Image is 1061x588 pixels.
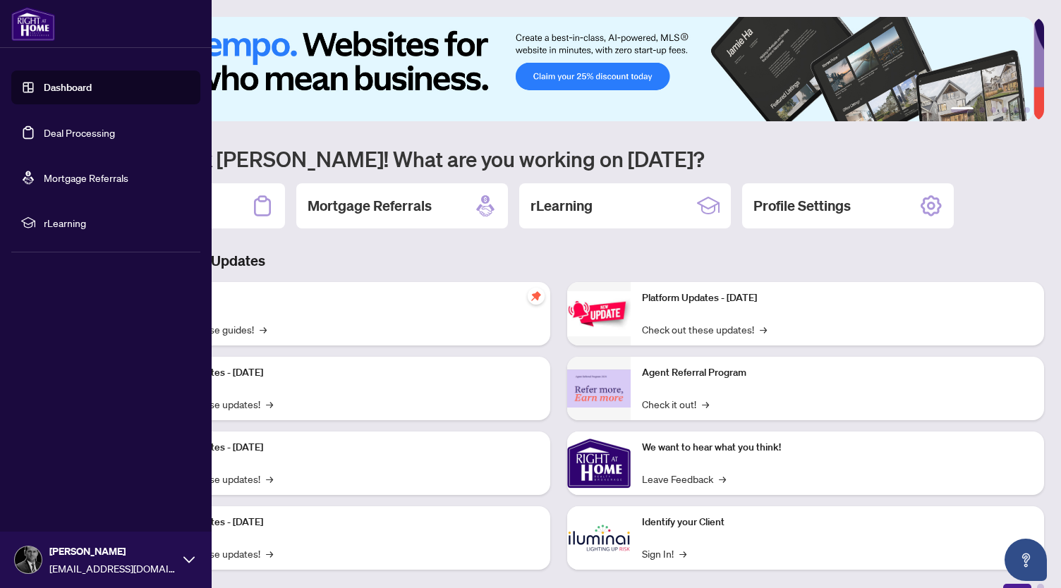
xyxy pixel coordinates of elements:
h3: Brokerage & Industry Updates [73,251,1044,271]
span: → [760,321,767,337]
a: Check it out!→ [642,396,709,412]
p: Identify your Client [642,515,1033,530]
span: → [679,546,686,561]
p: Self-Help [148,290,539,306]
button: 6 [1024,107,1030,113]
button: 3 [990,107,996,113]
h2: rLearning [530,196,593,216]
span: pushpin [528,288,545,305]
a: Check out these updates!→ [642,321,767,337]
button: 4 [1002,107,1007,113]
span: rLearning [44,215,190,231]
a: Mortgage Referrals [44,171,128,184]
span: → [266,396,273,412]
img: We want to hear what you think! [567,431,631,495]
span: → [260,321,267,337]
span: → [266,546,273,561]
h2: Mortgage Referrals [308,196,432,216]
span: → [719,471,726,486]
p: We want to hear what you think! [642,440,1033,455]
img: Platform Updates - June 23, 2025 [567,291,631,336]
a: Deal Processing [44,126,115,139]
img: Slide 0 [73,17,1033,121]
img: Profile Icon [15,546,42,573]
img: Identify your Client [567,506,631,570]
img: logo [11,7,55,41]
img: Agent Referral Program [567,369,631,408]
p: Platform Updates - [DATE] [148,365,539,381]
a: Sign In!→ [642,546,686,561]
span: [EMAIL_ADDRESS][DOMAIN_NAME] [49,561,176,576]
button: Open asap [1005,539,1047,581]
span: → [266,471,273,486]
a: Leave Feedback→ [642,471,726,486]
a: Dashboard [44,81,92,94]
span: [PERSON_NAME] [49,544,176,559]
button: 5 [1013,107,1019,113]
p: Platform Updates - [DATE] [148,515,539,530]
h2: Profile Settings [753,196,851,216]
button: 2 [979,107,985,113]
p: Platform Updates - [DATE] [642,290,1033,306]
span: → [702,396,709,412]
p: Platform Updates - [DATE] [148,440,539,455]
h1: Welcome back [PERSON_NAME]! What are you working on [DATE]? [73,145,1044,172]
p: Agent Referral Program [642,365,1033,381]
button: 1 [951,107,974,113]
